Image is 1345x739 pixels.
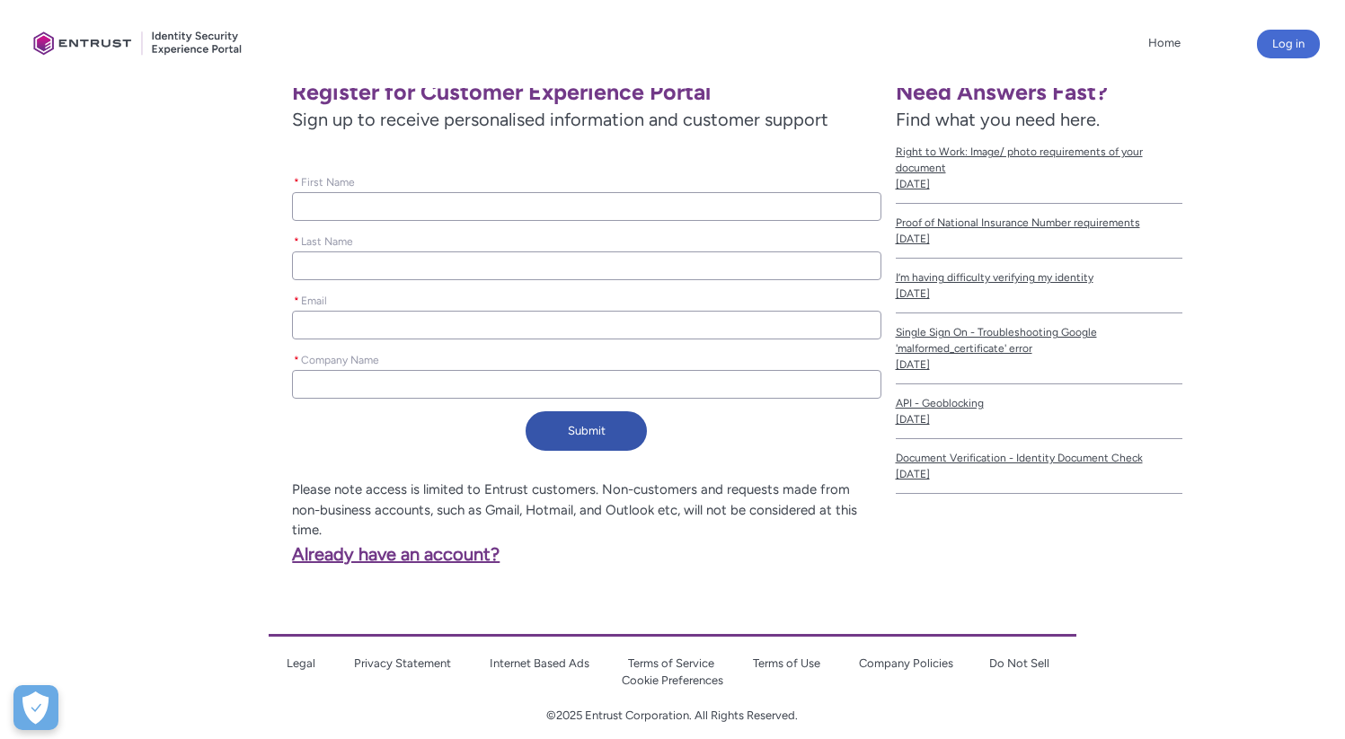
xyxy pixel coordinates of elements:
[294,235,299,248] abbr: required
[13,685,58,730] button: Open Preferences
[753,656,820,670] a: Terms of Use
[294,354,299,366] abbr: required
[526,411,647,451] button: Submit
[40,479,881,541] p: Please note access is limited to Entrust customers. Non-customers and requests made from non-busi...
[896,287,930,300] lightning-formatted-date-time: [DATE]
[294,176,299,189] abbr: required
[1257,30,1320,58] button: Log in
[292,289,334,309] label: Email
[896,133,1182,204] a: Right to Work: Image/ photo requirements of your document[DATE]
[896,269,1182,286] span: I’m having difficulty verifying my identity
[896,233,930,245] lightning-formatted-date-time: [DATE]
[292,348,386,368] label: Company Name
[896,450,1182,466] span: Document Verification - Identity Document Check
[896,313,1182,384] a: Single Sign On - Troubleshooting Google 'malformed_certificate' error[DATE]
[628,656,714,670] a: Terms of Service
[896,358,930,371] lightning-formatted-date-time: [DATE]
[354,656,451,670] a: Privacy Statement
[287,656,315,670] a: Legal
[622,673,723,687] a: Cookie Preferences
[896,259,1182,313] a: I’m having difficulty verifying my identity[DATE]
[292,230,360,250] label: Last Name
[13,685,58,730] div: Cookie Preferences
[294,295,299,307] abbr: required
[896,324,1182,356] span: Single Sign On - Troubleshooting Google 'malformed_certificate' error
[269,707,1075,725] p: ©2025 Entrust Corporation. All Rights Reserved.
[989,656,1049,670] a: Do Not Sell
[896,468,930,480] lightning-formatted-date-time: [DATE]
[40,543,500,565] a: Already have an account?
[896,439,1182,494] a: Document Verification - Identity Document Check[DATE]
[896,413,930,426] lightning-formatted-date-time: [DATE]
[896,178,930,190] lightning-formatted-date-time: [DATE]
[896,395,1182,411] span: API - Geoblocking
[896,78,1182,106] h1: Need Answers Fast?
[1144,30,1185,57] a: Home
[896,215,1182,231] span: Proof of National Insurance Number requirements
[896,144,1182,176] span: Right to Work: Image/ photo requirements of your document
[896,384,1182,439] a: API - Geoblocking[DATE]
[896,109,1100,130] span: Find what you need here.
[859,656,953,670] a: Company Policies
[490,656,589,670] a: Internet Based Ads
[292,171,362,190] label: First Name
[292,106,880,133] span: Sign up to receive personalised information and customer support
[896,204,1182,259] a: Proof of National Insurance Number requirements[DATE]
[292,78,880,106] h1: Register for Customer Experience Portal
